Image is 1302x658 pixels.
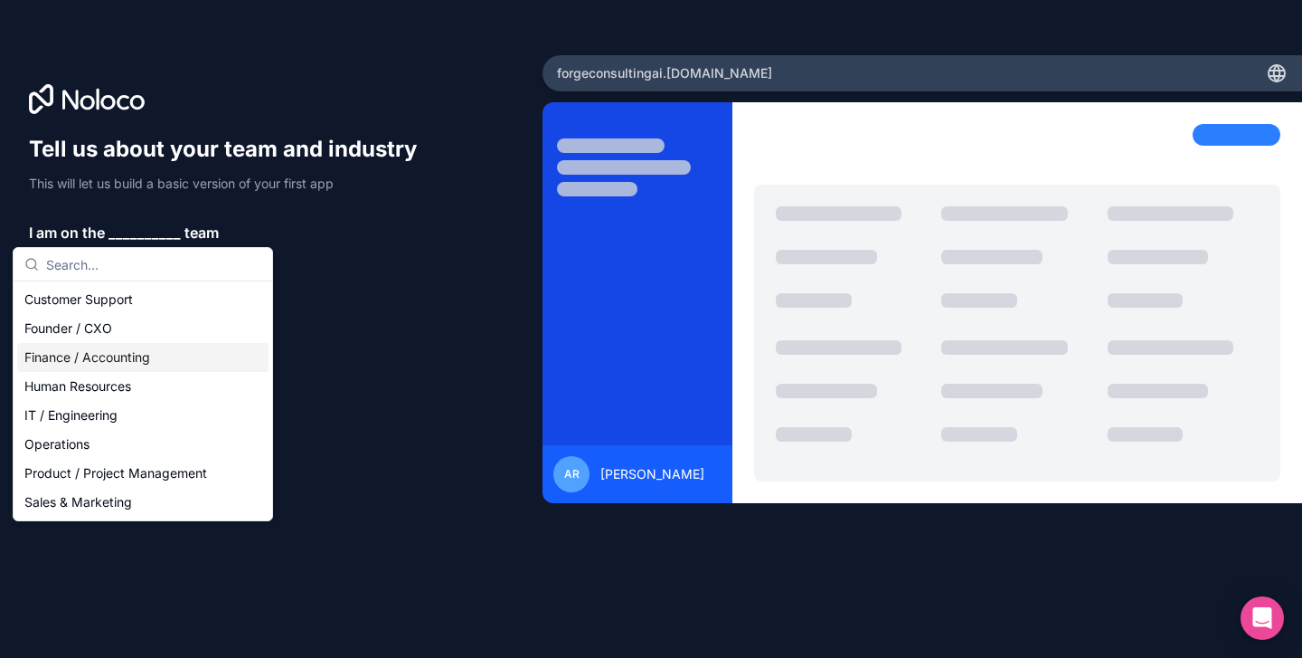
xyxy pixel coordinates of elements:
[29,135,434,164] h1: Tell us about your team and industry
[17,401,269,430] div: IT / Engineering
[17,459,269,488] div: Product / Project Management
[17,343,269,372] div: Finance / Accounting
[108,222,181,243] span: __________
[17,314,269,343] div: Founder / CXO
[14,281,272,520] div: Suggestions
[46,248,261,281] input: Search...
[1241,596,1284,640] div: Open Intercom Messenger
[17,430,269,459] div: Operations
[17,488,269,517] div: Sales & Marketing
[17,285,269,314] div: Customer Support
[29,222,105,243] span: I am on the
[557,64,772,82] span: forgeconsultingai .[DOMAIN_NAME]
[600,465,704,483] span: [PERSON_NAME]
[17,372,269,401] div: Human Resources
[29,175,434,193] p: This will let us build a basic version of your first app
[184,222,219,243] span: team
[564,467,580,482] span: AR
